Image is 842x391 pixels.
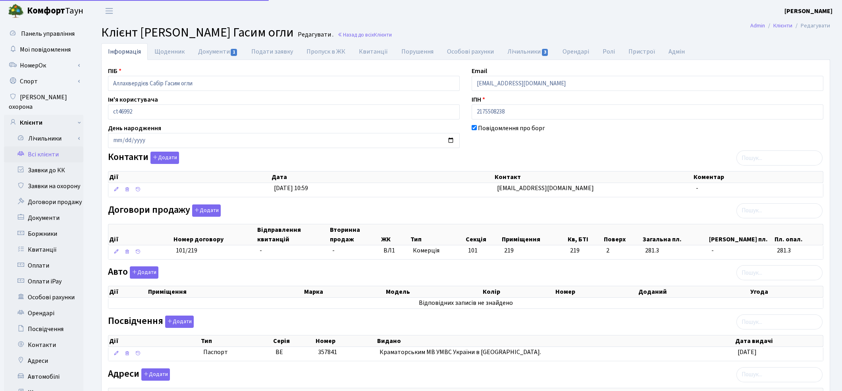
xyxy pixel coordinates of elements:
th: Номер договору [173,224,256,245]
th: Доданий [638,286,750,297]
th: [PERSON_NAME] пл. [708,224,773,245]
a: Додати [190,203,221,217]
span: 101 [468,246,478,255]
th: Коментар [693,171,823,183]
label: День народження [108,123,161,133]
span: Комерція [413,246,462,255]
input: Пошук... [736,203,823,218]
label: Авто [108,266,158,279]
input: Пошук... [736,367,823,382]
span: 281.3 [777,246,820,255]
span: [DATE] 10:59 [274,184,308,193]
a: [PERSON_NAME] охорона [4,89,83,115]
button: Авто [130,266,158,279]
th: Приміщення [147,286,303,297]
th: Дії [108,286,147,297]
a: Боржники [4,226,83,242]
th: Дії [108,224,173,245]
th: Номер [555,286,638,297]
b: [PERSON_NAME] [784,7,832,15]
a: Подати заявку [245,43,300,60]
a: Додати [128,265,158,279]
label: Посвідчення [108,316,194,328]
a: Ролі [596,43,622,60]
img: logo.png [8,3,24,19]
a: Адмін [662,43,692,60]
th: Вторинна продаж [329,224,380,245]
label: Повідомлення про борг [478,123,545,133]
a: Автомобілі [4,369,83,385]
span: Клієнт [PERSON_NAME] Гасим огли [101,23,294,42]
a: Орендарі [4,305,83,321]
a: Назад до всіхКлієнти [337,31,392,39]
span: - [260,246,262,255]
a: Посвідчення [4,321,83,337]
th: Номер [315,335,376,347]
a: Клієнти [4,115,83,131]
a: Мої повідомлення [4,42,83,58]
th: Видано [376,335,734,347]
th: Секція [465,224,501,245]
label: Email [472,66,487,76]
th: ЖК [380,224,410,245]
small: Редагувати . [296,31,333,39]
span: - [332,246,335,255]
label: ПІБ [108,66,121,76]
label: ІПН [472,95,485,104]
th: Дії [108,171,271,183]
label: Договори продажу [108,204,221,217]
span: 1 [231,49,237,56]
a: Оплати [4,258,83,274]
button: Адреси [141,368,170,381]
a: Пропуск в ЖК [300,43,352,60]
span: - [696,184,698,193]
a: Додати [148,150,179,164]
span: ВЕ [276,348,283,356]
a: Заявки до КК [4,162,83,178]
input: Пошук... [736,265,823,280]
th: Тип [200,335,273,347]
a: Орендарі [556,43,596,60]
th: Дії [108,335,200,347]
span: 2 [606,246,639,255]
a: Заявки на охорону [4,178,83,194]
a: Оплати iPay [4,274,83,289]
th: Марка [303,286,385,297]
a: Квитанції [4,242,83,258]
th: Контакт [494,171,693,183]
span: Краматорським МВ УМВС України в [GEOGRAPHIC_DATA]. [380,348,541,356]
a: Документи [191,43,245,60]
span: Паспорт [203,348,270,357]
button: Переключити навігацію [99,4,119,17]
a: Договори продажу [4,194,83,210]
th: Відправлення квитанцій [256,224,329,245]
th: Поверх [603,224,642,245]
a: Клієнти [773,21,792,30]
a: Порушення [395,43,440,60]
span: 3 [542,49,548,56]
label: Ім'я користувача [108,95,158,104]
a: Адреси [4,353,83,369]
a: НомерОк [4,58,83,73]
a: Інформація [101,43,148,60]
th: Загальна пл. [642,224,708,245]
td: Відповідних записів не знайдено [108,298,823,308]
th: Серія [272,335,315,347]
a: Додати [163,314,194,328]
input: Пошук... [736,150,823,166]
th: Дата видачі [734,335,823,347]
a: Лічильники [9,131,83,146]
span: [EMAIL_ADDRESS][DOMAIN_NAME] [497,184,594,193]
span: - [711,246,770,255]
a: [PERSON_NAME] [784,6,832,16]
a: Admin [750,21,765,30]
a: Особові рахунки [4,289,83,305]
input: Пошук... [736,314,823,329]
label: Контакти [108,152,179,164]
span: 357841 [318,348,337,356]
span: 219 [504,246,514,255]
th: Тип [410,224,465,245]
span: 281.3 [645,246,705,255]
th: Угода [750,286,823,297]
th: Пл. опал. [774,224,823,245]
